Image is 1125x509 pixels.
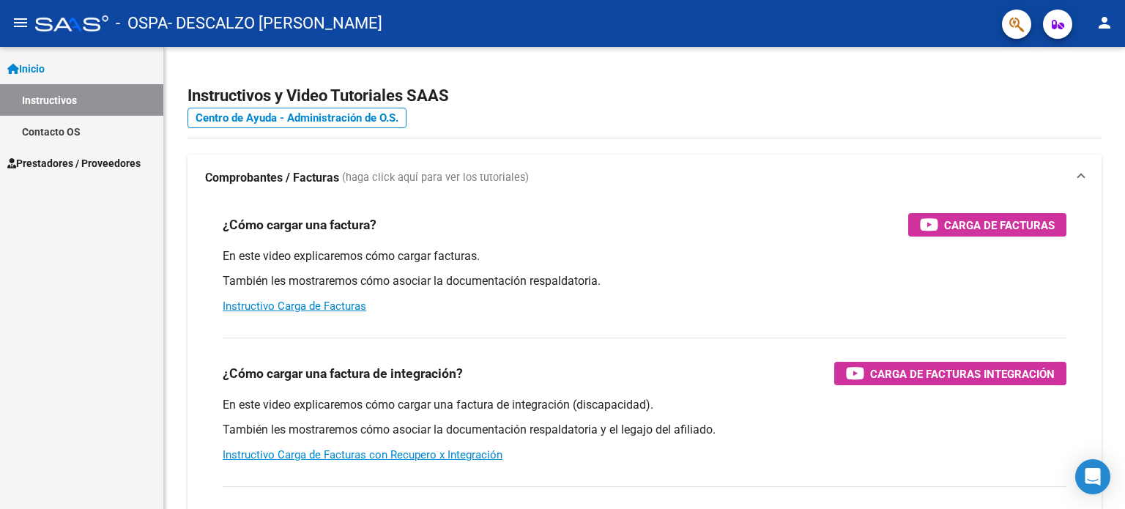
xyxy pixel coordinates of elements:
span: - OSPA [116,7,168,40]
button: Carga de Facturas Integración [834,362,1066,385]
span: (haga click aquí para ver los tutoriales) [342,170,529,186]
h3: ¿Cómo cargar una factura? [223,215,376,235]
mat-icon: person [1096,14,1113,31]
div: Open Intercom Messenger [1075,459,1110,494]
span: Inicio [7,61,45,77]
a: Instructivo Carga de Facturas con Recupero x Integración [223,448,502,461]
mat-expansion-panel-header: Comprobantes / Facturas (haga click aquí para ver los tutoriales) [187,155,1102,201]
span: - DESCALZO [PERSON_NAME] [168,7,382,40]
p: En este video explicaremos cómo cargar una factura de integración (discapacidad). [223,397,1066,413]
strong: Comprobantes / Facturas [205,170,339,186]
p: En este video explicaremos cómo cargar facturas. [223,248,1066,264]
p: También les mostraremos cómo asociar la documentación respaldatoria. [223,273,1066,289]
span: Carga de Facturas Integración [870,365,1055,383]
a: Instructivo Carga de Facturas [223,300,366,313]
a: Centro de Ayuda - Administración de O.S. [187,108,406,128]
h2: Instructivos y Video Tutoriales SAAS [187,82,1102,110]
span: Prestadores / Proveedores [7,155,141,171]
h3: ¿Cómo cargar una factura de integración? [223,363,463,384]
mat-icon: menu [12,14,29,31]
span: Carga de Facturas [944,216,1055,234]
p: También les mostraremos cómo asociar la documentación respaldatoria y el legajo del afiliado. [223,422,1066,438]
button: Carga de Facturas [908,213,1066,237]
